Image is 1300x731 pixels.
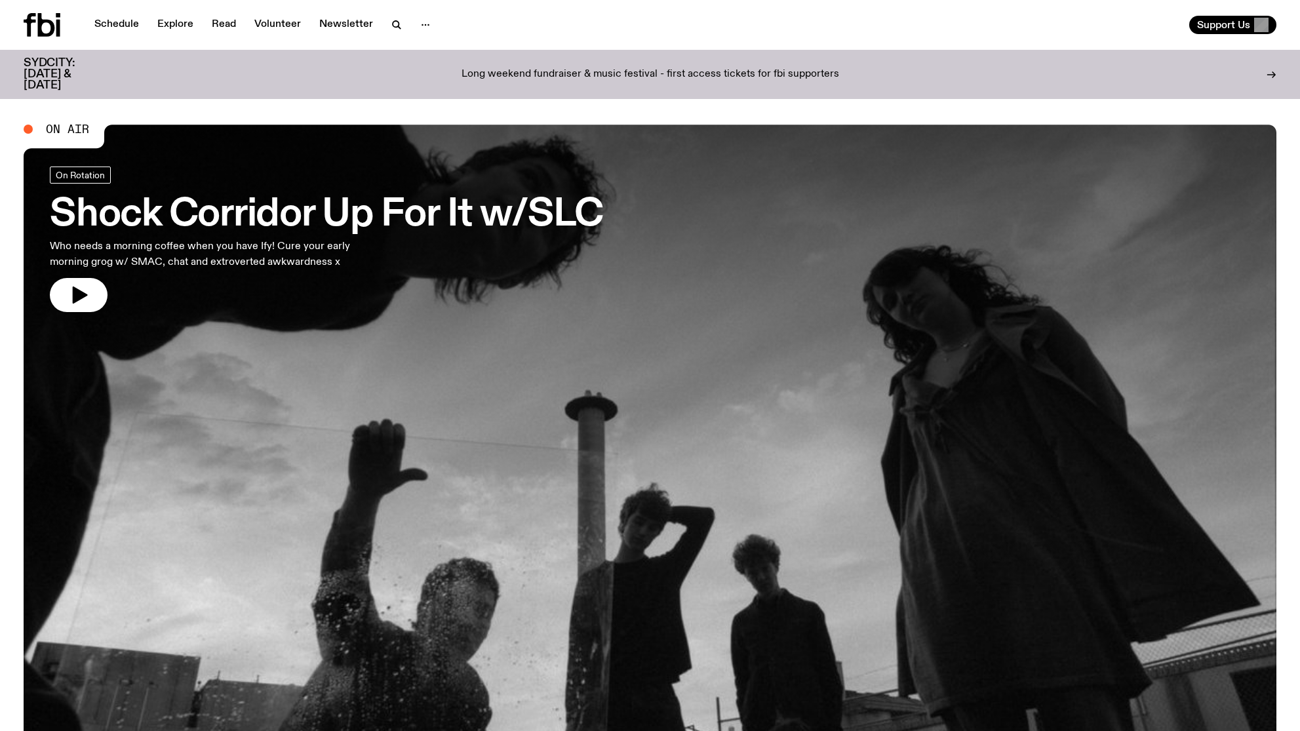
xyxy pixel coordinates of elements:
[56,170,105,180] span: On Rotation
[46,123,89,135] span: On Air
[50,239,385,270] p: Who needs a morning coffee when you have Ify! Cure your early morning grog w/ SMAC, chat and extr...
[50,167,111,184] a: On Rotation
[87,16,147,34] a: Schedule
[246,16,309,34] a: Volunteer
[149,16,201,34] a: Explore
[1197,19,1250,31] span: Support Us
[311,16,381,34] a: Newsletter
[50,167,603,312] a: Shock Corridor Up For It w/SLCWho needs a morning coffee when you have Ify! Cure your early morni...
[24,58,108,91] h3: SYDCITY: [DATE] & [DATE]
[50,197,603,233] h3: Shock Corridor Up For It w/SLC
[204,16,244,34] a: Read
[1189,16,1276,34] button: Support Us
[462,69,839,81] p: Long weekend fundraiser & music festival - first access tickets for fbi supporters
